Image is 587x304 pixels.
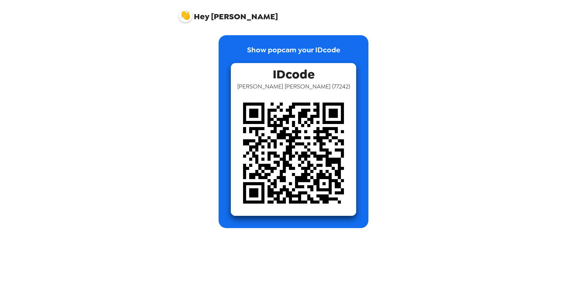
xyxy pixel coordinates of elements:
[231,90,356,216] img: qr code
[273,63,315,82] span: IDcode
[194,11,209,22] span: Hey
[179,6,278,21] span: [PERSON_NAME]
[237,82,350,90] span: [PERSON_NAME] [PERSON_NAME] ( 77242 )
[247,44,340,63] p: Show popcam your IDcode
[179,9,192,22] img: profile pic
